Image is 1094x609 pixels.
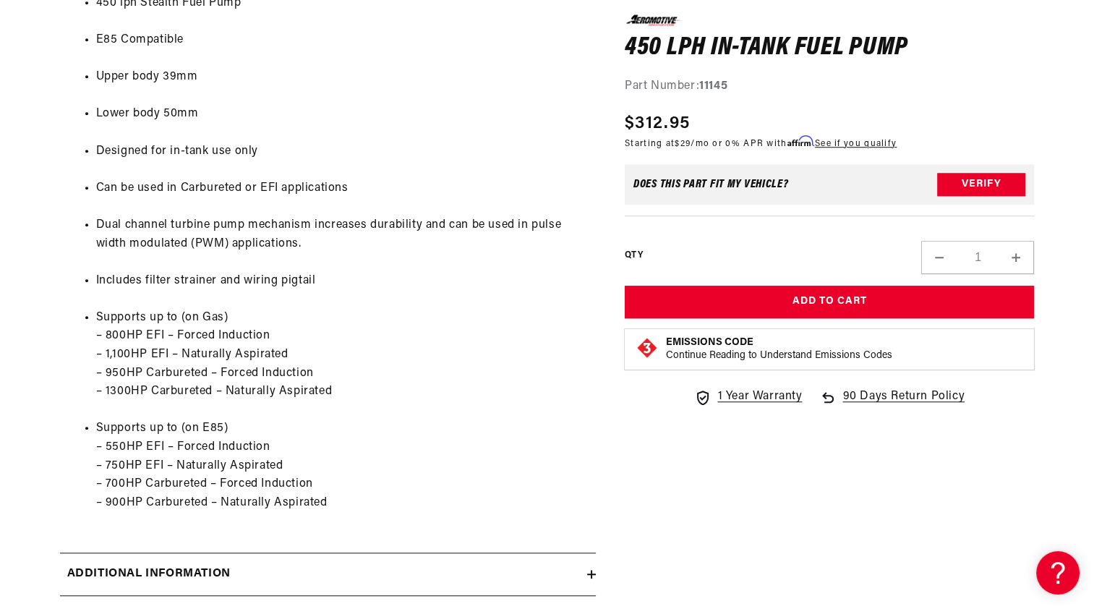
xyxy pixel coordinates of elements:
h2: Additional information [67,565,231,584]
li: Lower body 50mm [96,105,589,124]
li: E85 Compatible [96,31,589,50]
div: Does This part fit My vehicle? [633,179,789,190]
h1: 450 LPH In-Tank Fuel Pump [625,36,1035,59]
button: Verify [937,173,1025,196]
span: 1 Year Warranty [717,388,802,406]
strong: Emissions Code [666,337,753,348]
strong: 11145 [699,80,727,92]
span: Affirm [787,135,813,146]
a: See if you qualify - Learn more about Affirm Financing (opens in modal) [815,139,897,148]
li: Supports up to (on E85) – 550HP EFI – Forced Induction – 750HP EFI – Naturally Aspirated – 700HP ... [96,420,589,512]
div: Part Number: [625,77,1035,96]
li: Supports up to (on Gas) – 800HP EFI – Forced Induction – 1,100HP EFI – Naturally Aspirated – 950H... [96,309,589,401]
button: Emissions CodeContinue Reading to Understand Emissions Codes [666,336,892,362]
button: Add to Cart [625,286,1035,318]
img: Emissions code [636,336,659,359]
span: $29 [675,139,691,148]
li: Upper body 39mm [96,68,589,87]
li: Dual channel turbine pump mechanism increases durability and can be used in pulse width modulated... [96,216,589,253]
a: 1 Year Warranty [694,388,802,406]
summary: Additional information [60,553,596,595]
a: 90 Days Return Policy [819,388,965,421]
p: Continue Reading to Understand Emissions Codes [666,349,892,362]
span: 90 Days Return Policy [842,388,965,421]
li: Can be used in Carbureted or EFI applications [96,179,589,198]
li: Includes filter strainer and wiring pigtail [96,272,589,291]
p: Starting at /mo or 0% APR with . [625,136,897,150]
span: $312.95 [625,110,690,136]
label: QTY [625,250,643,262]
li: Designed for in-tank use only [96,142,589,161]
